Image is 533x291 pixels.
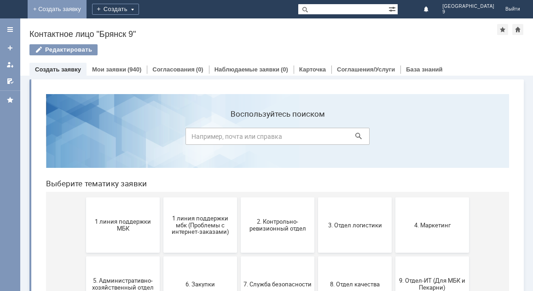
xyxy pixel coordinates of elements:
[99,4,146,15] div: Создать
[11,6,18,13] a: Перейти на домашнюю страницу
[127,66,141,73] div: (940)
[50,131,118,145] span: 1 линия поддержки МБК
[214,66,279,73] a: Наблюдаемые заявки
[3,41,17,55] a: Создать заявку
[127,253,196,260] span: Отдел ИТ (1С)
[125,229,198,284] button: Отдел ИТ (1С)
[282,253,350,260] span: Отдел-ИТ (Офис)
[7,92,470,101] header: Выберите тематику заявки
[127,128,196,148] span: 1 линия поддержки мбк (Проблемы с интернет-заказами)
[205,131,273,145] span: 2. Контрольно-ревизионный отдел
[196,66,203,73] div: (0)
[282,135,350,142] span: 3. Отдел логистики
[125,111,198,166] button: 1 линия поддержки мбк (Проблемы с интернет-заказами)
[35,66,81,73] a: Создать заявку
[357,229,430,284] button: Финансовый отдел
[3,74,17,89] a: Мои согласования
[152,66,195,73] a: Согласования
[442,9,494,15] span: 9
[406,66,442,73] a: База знаний
[202,111,276,166] button: 2. Контрольно-ревизионный отдел
[337,66,395,73] a: Соглашения/Услуги
[92,66,126,73] a: Мои заявки
[205,249,273,263] span: Отдел-ИТ (Битрикс24 и CRM)
[279,170,353,225] button: 8. Отдел качества
[202,229,276,284] button: Отдел-ИТ (Битрикс24 и CRM)
[282,194,350,201] span: 8. Отдел качества
[47,229,121,284] button: Бухгалтерия (для мбк)
[205,194,273,201] span: 7. Служба безопасности
[3,57,17,72] a: Мои заявки
[388,4,398,13] span: Расширенный поиск
[357,111,430,166] button: 4. Маркетинг
[125,170,198,225] button: 6. Закупки
[281,66,288,73] div: (0)
[50,253,118,260] span: Бухгалтерия (для мбк)
[47,111,121,166] button: 1 линия поддержки МБК
[29,30,497,39] div: Контактное лицо "Брянск 9"
[299,66,326,73] a: Карточка
[359,253,428,260] span: Финансовый отдел
[147,41,331,58] input: Например, почта или справка
[442,4,494,9] span: [GEOGRAPHIC_DATA]
[279,111,353,166] button: 3. Отдел логистики
[357,170,430,225] button: 9. Отдел-ИТ (Для МБК и Пекарни)
[512,24,523,35] div: Сделать домашней страницей
[497,24,508,35] div: Добавить в избранное
[11,6,18,13] img: logo
[202,170,276,225] button: 7. Служба безопасности
[147,23,331,32] label: Воспользуйтесь поиском
[50,190,118,204] span: 5. Административно-хозяйственный отдел
[359,135,428,142] span: 4. Маркетинг
[47,170,121,225] button: 5. Административно-хозяйственный отдел
[359,190,428,204] span: 9. Отдел-ИТ (Для МБК и Пекарни)
[127,194,196,201] span: 6. Закупки
[279,229,353,284] button: Отдел-ИТ (Офис)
